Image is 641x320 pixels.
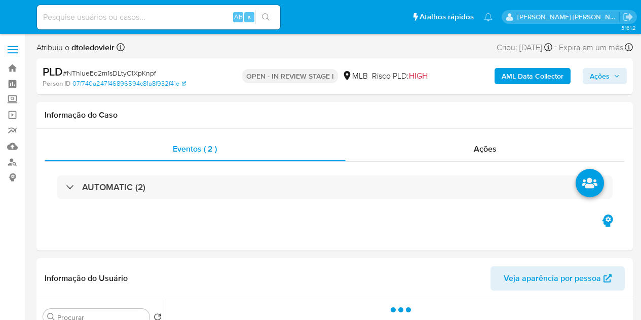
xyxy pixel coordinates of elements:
[517,12,620,22] p: danilo.toledo@mercadolivre.com
[342,70,368,82] div: MLB
[242,69,338,83] p: OPEN - IN REVIEW STAGE I
[474,143,497,155] span: Ações
[69,42,115,53] b: dtoledovieir
[583,68,627,84] button: Ações
[37,11,280,24] input: Pesquise usuários ou casos...
[248,12,251,22] span: s
[409,70,428,82] span: HIGH
[590,68,610,84] span: Ações
[554,41,557,54] span: -
[234,12,242,22] span: Alt
[43,79,70,88] b: Person ID
[36,42,115,53] span: Atribuiu o
[63,68,156,78] span: # NThlueEd2m1sDLtyC1XpKnpf
[504,266,601,291] span: Veja aparência por pessoa
[420,12,474,22] span: Atalhos rápidos
[72,79,186,88] a: 07f740a247f46896594c81a8f932f41e
[491,266,625,291] button: Veja aparência por pessoa
[484,13,493,21] a: Notificações
[45,273,128,283] h1: Informação do Usuário
[173,143,217,155] span: Eventos ( 2 )
[495,68,571,84] button: AML Data Collector
[82,182,145,193] h3: AUTOMATIC (2)
[45,110,625,120] h1: Informação do Caso
[372,70,428,82] span: Risco PLD:
[255,10,276,24] button: search-icon
[623,12,633,22] a: Sair
[497,41,552,54] div: Criou: [DATE]
[559,42,623,53] span: Expira em um mês
[57,175,613,199] div: AUTOMATIC (2)
[43,63,63,80] b: PLD
[502,68,563,84] b: AML Data Collector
